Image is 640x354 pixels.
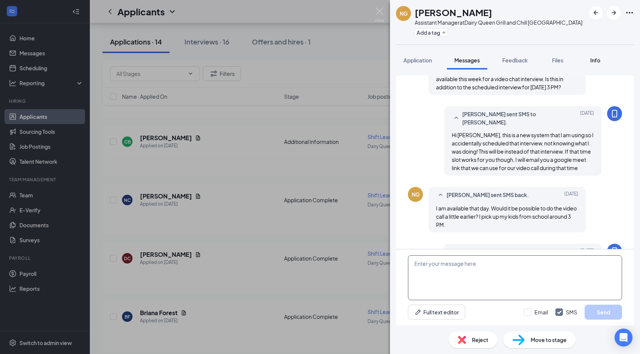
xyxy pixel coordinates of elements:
span: Files [552,57,563,64]
span: Application [403,57,432,64]
span: Hello and nice to make your acquaintance! Yes, I am available this week for a video chat intervie... [436,67,563,90]
span: [PERSON_NAME] sent SMS to [PERSON_NAME]. [462,247,560,264]
svg: SmallChevronUp [452,114,461,123]
button: PlusAdd a tag [415,28,448,36]
h1: [PERSON_NAME] [415,6,492,19]
svg: Plus [442,30,446,35]
span: Feedback [502,57,528,64]
svg: Pen [414,308,422,316]
span: [PERSON_NAME] sent SMS to [PERSON_NAME]. [462,110,560,126]
div: NG [412,191,420,198]
svg: SmallChevronUp [436,191,445,200]
svg: ArrowLeftNew [591,8,600,17]
div: Open Intercom Messenger [615,329,633,347]
span: [DATE] [580,247,594,264]
button: Full text editorPen [408,305,465,320]
span: [PERSON_NAME] sent SMS back. [447,191,529,200]
span: [DATE] [580,110,594,126]
svg: ArrowRight [609,8,618,17]
div: Assistant Manager at Dairy Queen Grill and Chill [GEOGRAPHIC_DATA] [415,19,582,26]
button: ArrowLeftNew [589,6,603,19]
div: NG [400,10,408,17]
span: Hi [PERSON_NAME], this is a new system that I am using so I accidentally scheduled that interview... [452,132,594,171]
span: I am available that day. Would it be possible to do the video call a little earlier? I pick up my... [436,205,577,228]
button: Send [585,305,622,320]
svg: MobileSms [610,247,619,256]
svg: Ellipses [625,8,634,17]
button: ArrowRight [607,6,621,19]
span: Reject [472,336,488,344]
span: Messages [454,57,480,64]
svg: MobileSms [610,109,619,118]
span: Move to stage [531,336,567,344]
span: [DATE] [564,191,578,200]
span: Info [590,57,600,64]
